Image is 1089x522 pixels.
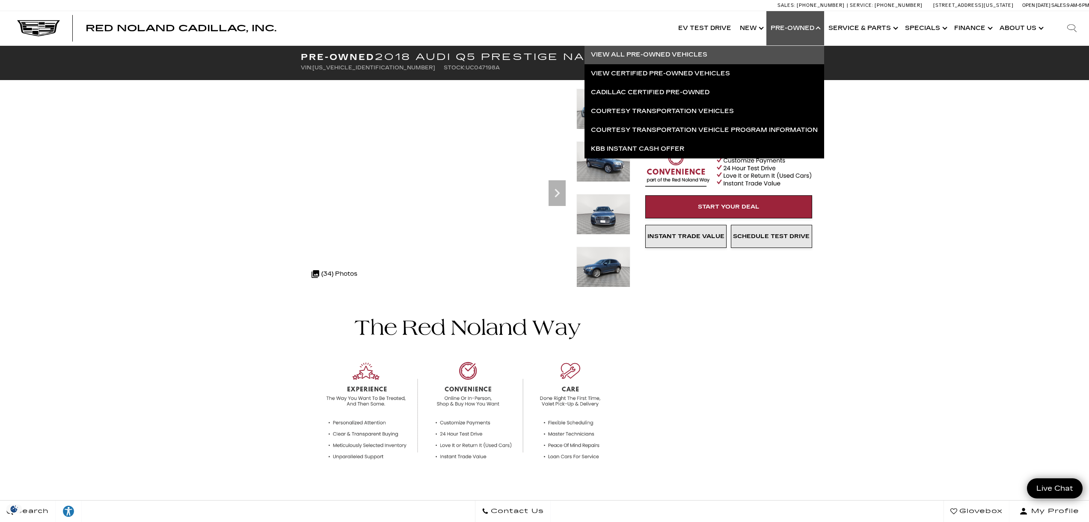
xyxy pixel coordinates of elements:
[824,11,901,45] a: Service & Parts
[585,45,824,64] a: View All Pre-Owned Vehicles
[645,195,812,218] a: Start Your Deal
[312,65,435,71] span: [US_VEHICLE_IDENTIFICATION_NUMBER]
[1022,3,1050,8] span: Open [DATE]
[698,203,760,210] span: Start Your Deal
[901,11,950,45] a: Specials
[56,501,82,522] a: Explore your accessibility options
[4,504,24,513] img: Opt-Out Icon
[444,65,466,71] span: Stock:
[1027,478,1083,498] a: Live Chat
[645,225,727,248] a: Instant Trade Value
[1032,483,1077,493] span: Live Chat
[1028,505,1079,517] span: My Profile
[86,24,276,33] a: Red Noland Cadillac, Inc.
[957,505,1003,517] span: Glovebox
[847,3,925,8] a: Service: [PHONE_NUMBER]
[944,501,1009,522] a: Glovebox
[1067,3,1089,8] span: 9 AM-6 PM
[731,225,812,248] a: Schedule Test Drive
[585,121,824,140] a: Courtesy Transportation Vehicle Program Information
[875,3,923,8] span: [PHONE_NUMBER]
[1051,3,1067,8] span: Sales:
[17,20,60,36] img: Cadillac Dark Logo with Cadillac White Text
[850,3,873,8] span: Service:
[585,64,824,83] a: View Certified Pre-Owned Vehicles
[950,11,995,45] a: Finance
[56,505,81,518] div: Explore your accessibility options
[301,89,570,291] iframe: Interactive Walkaround/Photo gallery of the vehicle/product
[736,11,766,45] a: New
[797,3,845,8] span: [PHONE_NUMBER]
[766,11,824,45] a: Pre-Owned
[576,194,630,235] img: Used 2018 Blue Audi Prestige image 3
[475,501,551,522] a: Contact Us
[13,505,49,517] span: Search
[585,83,824,102] a: Cadillac Certified Pre-Owned
[576,247,630,287] img: Used 2018 Blue Audi Prestige image 4
[733,233,810,240] span: Schedule Test Drive
[301,52,692,62] h1: 2018 Audi Q5 Prestige NA Utility
[995,11,1046,45] a: About Us
[489,505,544,517] span: Contact Us
[86,23,276,33] span: Red Noland Cadillac, Inc.
[4,504,24,513] section: Click to Open Cookie Consent Modal
[647,233,724,240] span: Instant Trade Value
[301,52,375,62] strong: Pre-Owned
[585,102,824,121] a: Courtesy Transportation Vehicles
[549,180,566,206] div: Next
[307,264,362,284] div: (34) Photos
[777,3,847,8] a: Sales: [PHONE_NUMBER]
[1009,501,1089,522] button: Open user profile menu
[576,141,630,182] img: Used 2018 Blue Audi Prestige image 2
[777,3,795,8] span: Sales:
[585,140,824,158] a: KBB Instant Cash Offer
[466,65,500,71] span: UC047198A
[674,11,736,45] a: EV Test Drive
[933,3,1014,8] a: [STREET_ADDRESS][US_STATE]
[301,65,312,71] span: VIN:
[576,89,630,129] img: Used 2018 Blue Audi Prestige image 1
